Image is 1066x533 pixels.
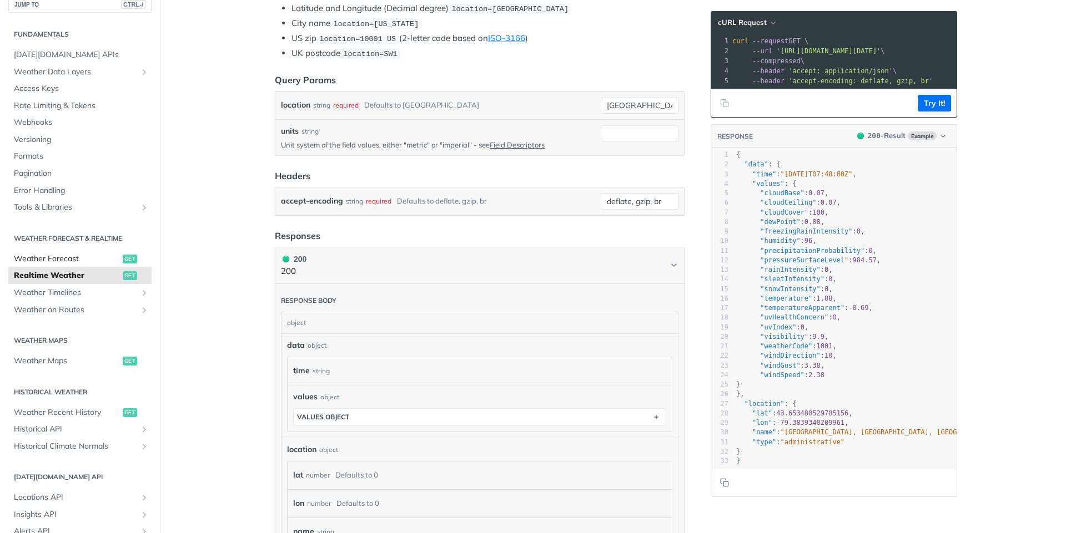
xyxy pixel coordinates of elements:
div: 27 [711,399,728,409]
span: : , [736,419,848,427]
a: Weather Forecastget [8,251,152,267]
span: 0.88 [804,218,821,226]
span: 0 [832,313,836,321]
span: 0 [824,266,828,273]
span: data [287,339,305,351]
div: object [281,312,675,333]
span: 0 [801,323,804,331]
span: "windSpeed" [760,371,804,379]
span: : , [736,218,824,226]
div: 15 [711,285,728,294]
label: units [281,125,299,137]
button: Show subpages for Insights API [140,510,149,519]
span: "data" [744,160,768,168]
div: 20 [711,332,728,342]
span: 1001 [817,342,833,350]
span: Realtime Weather [14,270,120,281]
span: - [776,419,780,427]
span: get [123,271,137,280]
div: 11 [711,246,728,256]
span: : , [736,247,877,255]
span: 2.38 [808,371,824,379]
div: string [313,97,330,113]
a: Historical APIShow subpages for Historical API [8,421,152,438]
div: object [320,392,339,402]
div: Headers [275,169,310,182]
div: Defaults to [GEOGRAPHIC_DATA] [364,97,479,113]
button: Show subpages for Locations API [140,493,149,502]
span: Access Keys [14,83,149,94]
button: Show subpages for Historical API [140,425,149,434]
span: : , [736,266,833,273]
div: 22 [711,351,728,361]
span: "precipitationProbability" [760,247,864,255]
div: 1 [711,150,728,160]
span: : , [736,333,828,341]
span: : , [736,285,833,293]
span: --compressed [752,57,801,65]
div: 26 [711,389,728,399]
span: "name" [752,428,776,436]
span: : [736,371,824,379]
span: "snowIntensity" [760,285,820,293]
span: "uvIndex" [760,323,796,331]
span: "lon" [752,419,772,427]
span: '[URL][DOMAIN_NAME][DATE]' [776,47,881,55]
a: Historical Climate NormalsShow subpages for Historical Climate Normals [8,438,152,455]
span: "type" [752,438,776,446]
div: 17 [711,303,728,313]
span: get [123,408,137,417]
div: 23 [711,361,728,370]
a: Weather Mapsget [8,353,152,369]
span: : , [736,313,841,321]
span: }, [736,390,745,398]
div: values object [297,413,349,421]
a: Access Keys [8,80,152,97]
span: \ [732,67,897,75]
div: required [333,97,359,113]
span: Weather on Routes [14,304,137,316]
a: Locations APIShow subpages for Locations API [8,489,152,506]
span: : , [736,275,837,283]
div: 16 [711,294,728,303]
label: accept-encoding [281,193,343,209]
span: "windDirection" [760,352,820,359]
span: values [293,391,318,403]
div: 31 [711,438,728,447]
div: 30 [711,428,728,437]
span: --header [752,77,785,85]
span: : , [736,189,828,197]
span: } [736,448,740,455]
span: : , [736,227,864,235]
div: 33 [711,456,728,466]
div: number [307,495,331,511]
span: Pagination [14,168,149,179]
div: 1 [711,36,730,46]
span: } [736,457,740,465]
span: 200 [857,133,864,139]
span: : [736,438,844,446]
label: lon [293,495,304,511]
span: location=10001 US [319,35,396,43]
span: : , [736,256,881,264]
span: "rainIntensity" [760,266,820,273]
div: Defaults to 0 [336,495,379,511]
span: : , [736,295,837,302]
span: : , [736,342,837,350]
span: 10 [824,352,832,359]
button: 200200-ResultExample [852,130,951,141]
span: location [287,444,316,455]
span: Historical Climate Normals [14,441,137,452]
div: 9 [711,227,728,236]
a: Weather TimelinesShow subpages for Weather Timelines [8,285,152,301]
div: string [301,126,319,136]
li: US zip (2-letter code based on ) [291,32,685,45]
span: 'accept-encoding: deflate, gzip, br' [788,77,933,85]
span: 3.38 [804,362,821,369]
div: 19 [711,323,728,332]
a: Pagination [8,165,152,182]
p: Unit system of the field values, either "metric" or "imperial" - see [281,140,596,150]
div: Defaults to deflate, gzip, br [397,193,487,209]
div: 5 [711,189,728,198]
span: Versioning [14,134,149,145]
